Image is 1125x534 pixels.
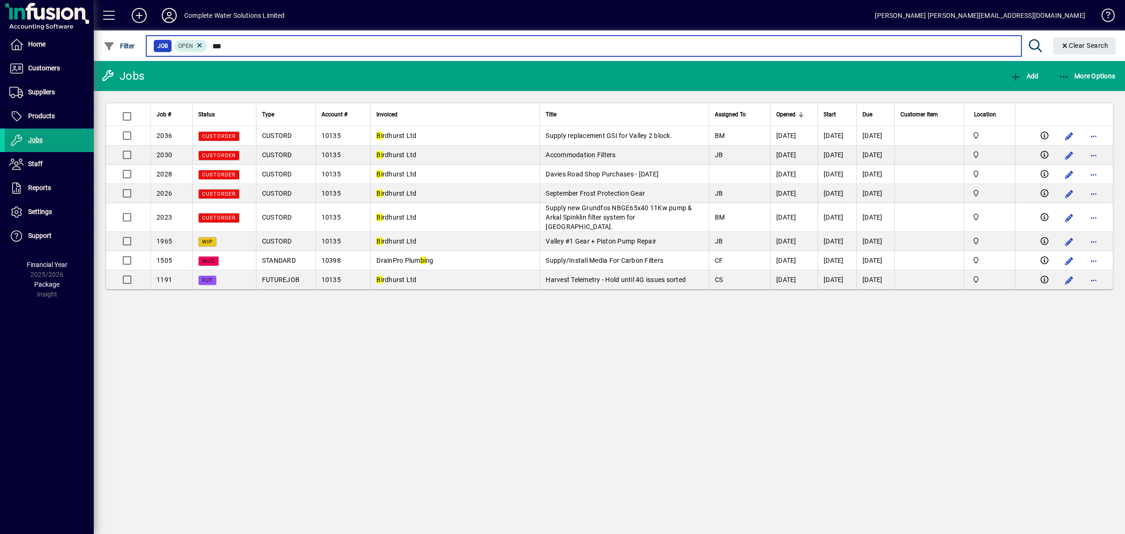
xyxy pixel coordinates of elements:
span: Due [862,109,872,120]
div: Location [970,109,1009,120]
span: CUSTORD [262,151,292,159]
div: Jobs [101,69,144,84]
span: 2030 [157,151,172,159]
span: CUSTORD [262,132,292,139]
td: [DATE] [817,145,856,165]
td: [DATE] [817,126,856,145]
span: Motueka [970,212,1009,222]
span: rdhurst Ltd [376,170,416,178]
span: Job # [157,109,171,120]
td: [DATE] [817,203,856,232]
button: More options [1086,273,1101,288]
span: CF [715,257,723,264]
td: [DATE] [817,184,856,203]
span: Job [157,41,168,51]
span: CUSTORDER [202,172,236,178]
a: Suppliers [5,81,94,104]
span: 10135 [322,170,341,178]
span: CUSTORD [262,237,292,245]
span: 10135 [322,237,341,245]
span: Financial Year [27,261,67,268]
span: BM [715,214,725,221]
span: CUSTORDER [202,191,236,197]
td: [DATE] [856,232,894,251]
button: More options [1086,210,1101,225]
span: 10135 [322,151,341,159]
div: Due [862,109,889,120]
button: More options [1086,148,1101,163]
td: [DATE] [856,126,894,145]
span: Products [28,112,55,120]
a: Knowledge Base [1095,2,1113,32]
span: Title [546,109,556,120]
button: Add [124,7,154,24]
td: [DATE] [856,145,894,165]
span: rdhurst Ltd [376,276,416,283]
td: [DATE] [770,203,817,232]
span: Filter [104,42,135,50]
div: Customer Item [900,109,958,120]
span: Home [28,40,45,48]
span: Staff [28,160,43,168]
button: Edit [1062,234,1077,249]
span: rdhurst Ltd [376,237,416,245]
td: [DATE] [770,126,817,145]
span: STANDARD [262,257,296,264]
td: [DATE] [817,251,856,270]
button: More Options [1056,68,1118,84]
button: Profile [154,7,184,24]
span: Clear Search [1061,42,1109,49]
span: rdhurst Ltd [376,151,416,159]
button: Clear [1053,38,1116,54]
em: Bi [376,190,382,197]
span: September Frost Protection Gear [546,190,645,197]
span: CUSTORDER [202,153,236,159]
div: Complete Water Solutions Limited [184,8,285,23]
button: Edit [1062,167,1077,182]
button: Edit [1062,129,1077,144]
div: [PERSON_NAME] [PERSON_NAME][EMAIL_ADDRESS][DOMAIN_NAME] [875,8,1085,23]
button: Edit [1062,186,1077,201]
span: DrainPro Plum ng [376,257,433,264]
span: 10135 [322,214,341,221]
span: Motueka [970,275,1009,285]
span: CUSTORD [262,190,292,197]
span: 1505 [157,257,172,264]
span: Type [262,109,274,120]
span: FUTUREJOB [262,276,300,283]
span: JB [715,237,723,245]
a: Reports [5,176,94,200]
td: [DATE] [856,165,894,184]
span: Status [198,109,215,120]
span: Invoiced [376,109,397,120]
span: Support [28,232,52,239]
span: Davies Road Shop Purchases - [DATE] [546,170,659,178]
a: Customers [5,57,94,80]
span: CUSTORDER [202,133,236,139]
span: Package [34,281,60,288]
span: Suppliers [28,88,55,96]
span: Reports [28,184,51,191]
button: Edit [1062,273,1077,288]
div: Account # [322,109,365,120]
span: CS [715,276,723,283]
span: Customer Item [900,109,938,120]
a: Home [5,33,94,56]
span: JB [715,151,723,159]
em: bi [420,257,426,264]
button: Add [1008,68,1041,84]
span: 2026 [157,190,172,197]
div: Invoiced [376,109,534,120]
button: Edit [1062,253,1077,268]
span: Customers [28,64,60,72]
td: [DATE] [817,232,856,251]
div: Start [824,109,851,120]
mat-chip: Open Status: Open [174,40,208,52]
span: Supply new Grundfos NBGE65x40 11Kw pump & Arkal Spinklin filter system for [GEOGRAPHIC_DATA]. [546,204,692,230]
span: More Options [1058,72,1116,80]
button: More options [1086,234,1101,249]
span: WOC [202,258,215,264]
button: Edit [1062,210,1077,225]
span: Supply/Install Media For Carbon Filters [546,257,663,264]
button: More options [1086,129,1101,144]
